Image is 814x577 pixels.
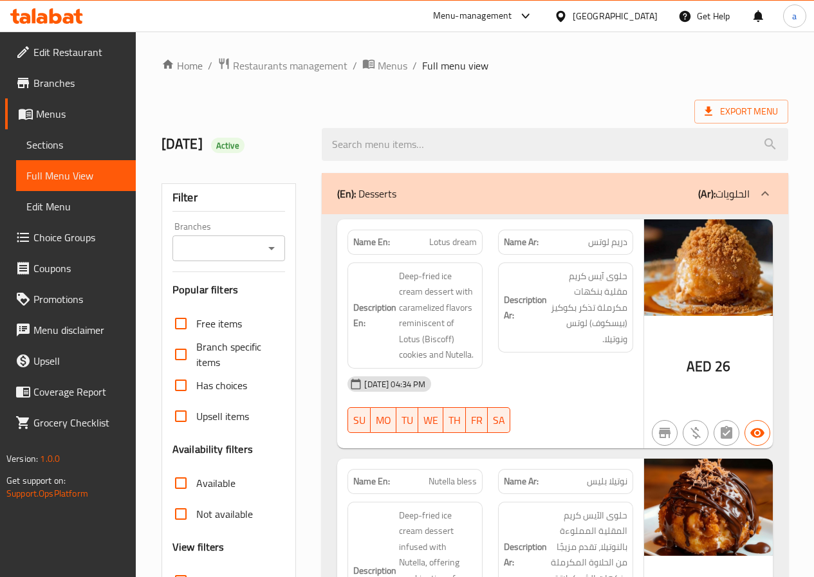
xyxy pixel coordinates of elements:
[33,230,125,245] span: Choice Groups
[399,268,477,363] span: Deep-fried ice cream dessert with caramelized flavors reminiscent of Lotus (Biscoff) cookies and ...
[378,58,407,73] span: Menus
[396,407,418,433] button: TU
[322,173,788,214] div: (En): Desserts(Ar):الحلويات
[573,9,658,23] div: [GEOGRAPHIC_DATA]
[792,9,797,23] span: a
[33,291,125,307] span: Promotions
[33,44,125,60] span: Edit Restaurant
[362,57,407,74] a: Menus
[698,186,750,201] p: الحلويات
[217,57,347,74] a: Restaurants management
[698,184,716,203] b: (Ar):
[322,128,788,161] input: search
[5,37,136,68] a: Edit Restaurant
[5,315,136,345] a: Menu disclaimer
[5,68,136,98] a: Branches
[466,407,488,433] button: FR
[196,506,253,522] span: Not available
[6,472,66,489] span: Get support on:
[26,199,125,214] span: Edit Menu
[715,354,730,379] span: 26
[504,475,539,488] strong: Name Ar:
[33,322,125,338] span: Menu disclaimer
[196,475,236,491] span: Available
[714,420,739,446] button: Not has choices
[588,235,627,249] span: دريم لوتس
[5,376,136,407] a: Coverage Report
[644,459,773,556] img: Nutella_Bliss638502597121603568.jpg
[705,104,778,120] span: Export Menu
[687,354,712,379] span: AED
[33,415,125,430] span: Grocery Checklist
[488,407,510,433] button: SA
[353,411,365,430] span: SU
[233,58,347,73] span: Restaurants management
[443,407,466,433] button: TH
[162,134,307,154] h2: [DATE]
[40,450,60,467] span: 1.0.0
[196,316,242,331] span: Free items
[16,129,136,160] a: Sections
[5,284,136,315] a: Promotions
[423,411,438,430] span: WE
[402,411,413,430] span: TU
[5,407,136,438] a: Grocery Checklist
[504,235,539,249] strong: Name Ar:
[263,239,281,257] button: Open
[337,184,356,203] b: (En):
[371,407,396,433] button: MO
[644,219,773,316] img: Lotus_Dream638502596828636985.jpg
[353,300,396,331] strong: Description En:
[211,140,245,152] span: Active
[694,100,788,124] span: Export Menu
[162,58,203,73] a: Home
[353,475,390,488] strong: Name En:
[587,475,627,488] span: نوتيلا بليس
[429,235,477,249] span: Lotus dream
[26,168,125,183] span: Full Menu View
[196,408,249,424] span: Upsell items
[6,485,88,502] a: Support.OpsPlatform
[208,58,212,73] li: /
[504,292,547,324] strong: Description Ar:
[412,58,417,73] li: /
[5,253,136,284] a: Coupons
[471,411,483,430] span: FR
[172,282,286,297] h3: Popular filters
[33,353,125,369] span: Upsell
[353,58,357,73] li: /
[449,411,461,430] span: TH
[337,186,396,201] p: Desserts
[172,442,253,457] h3: Availability filters
[422,58,488,73] span: Full menu view
[5,222,136,253] a: Choice Groups
[26,137,125,152] span: Sections
[196,339,275,370] span: Branch specific items
[16,191,136,222] a: Edit Menu
[433,8,512,24] div: Menu-management
[211,138,245,153] div: Active
[33,261,125,276] span: Coupons
[172,540,225,554] h3: View filters
[376,411,391,430] span: MO
[550,268,627,347] span: حلوى آيس كريم مقلية بنكهات مكرملة تذكر بكوكيز (بيسكوف) لوتس ونوتيلا.
[347,407,371,433] button: SU
[172,184,286,212] div: Filter
[162,57,788,74] nav: breadcrumb
[418,407,443,433] button: WE
[6,450,38,467] span: Version:
[5,98,136,129] a: Menus
[33,75,125,91] span: Branches
[16,160,136,191] a: Full Menu View
[429,475,477,488] span: Nutella bless
[359,378,430,390] span: [DATE] 04:34 PM
[36,106,125,122] span: Menus
[493,411,505,430] span: SA
[5,345,136,376] a: Upsell
[196,378,247,393] span: Has choices
[33,384,125,399] span: Coverage Report
[652,420,678,446] button: Not branch specific item
[504,539,547,571] strong: Description Ar:
[683,420,708,446] button: Purchased item
[745,420,770,446] button: Available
